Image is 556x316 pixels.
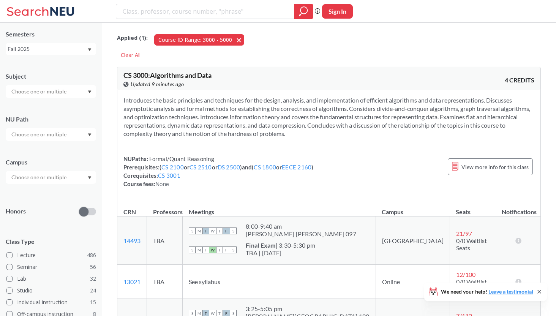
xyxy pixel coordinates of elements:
span: M [196,228,202,234]
span: 15 [90,298,96,307]
th: Seats [450,200,498,216]
div: Subject [6,72,96,81]
span: We need your help! [441,289,533,294]
span: Applied ( 1 ): [117,34,148,42]
span: CS 3000 : Algorithms and Data [123,71,212,79]
div: | 3:30-5:30 pm [246,242,315,249]
span: 12 / 100 [456,271,475,278]
div: Semesters [6,30,96,38]
div: Clear All [117,49,144,61]
span: View more info for this class [461,162,529,172]
div: Dropdown arrow [6,85,96,98]
div: Campus [6,158,96,166]
span: W [209,246,216,253]
span: Class Type [6,237,96,246]
a: DS 2500 [218,164,240,171]
a: Leave a testimonial [488,288,533,295]
b: Final Exam [246,242,276,249]
div: Dropdown arrow [6,128,96,141]
div: Fall 2025 [8,45,87,53]
svg: Dropdown arrow [88,133,92,136]
span: None [155,180,169,187]
span: F [223,228,230,234]
th: Professors [147,200,183,216]
span: Formal/Quant Reasoning [148,155,214,162]
input: Choose one or multiple [8,130,71,139]
button: Course ID Range: 3000 - 5000 [154,34,244,46]
span: S [230,246,237,253]
input: Choose one or multiple [8,87,71,96]
span: 32 [90,275,96,283]
div: magnifying glass [294,4,313,19]
th: Campus [376,200,450,216]
span: Course ID Range: 3000 - 5000 [158,36,232,43]
svg: Dropdown arrow [88,176,92,179]
span: 0/0 Waitlist Seats [456,278,487,292]
label: Individual Instruction [6,297,96,307]
div: [PERSON_NAME] [PERSON_NAME] 097 [246,230,356,238]
svg: Dropdown arrow [88,90,92,93]
a: CS 2100 [161,164,184,171]
div: Fall 2025Dropdown arrow [6,43,96,55]
section: Introduces the basic principles and techniques for the design, analysis, and implementation of ef... [123,96,534,138]
input: Class, professor, course number, "phrase" [122,5,289,18]
div: TBA | [DATE] [246,249,315,257]
label: Lecture [6,250,96,260]
label: Lab [6,274,96,284]
svg: Dropdown arrow [88,48,92,51]
p: Honors [6,207,26,216]
span: Updated 9 minutes ago [131,80,184,88]
span: See syllabus [189,278,220,285]
div: CRN [123,208,136,216]
a: 14493 [123,237,141,244]
a: CS 3001 [158,172,180,179]
label: Seminar [6,262,96,272]
a: 13021 [123,278,141,285]
div: Dropdown arrow [6,171,96,184]
svg: magnifying glass [299,6,308,17]
span: 56 [90,263,96,271]
td: Online [376,265,450,299]
span: T [202,228,209,234]
th: Meetings [183,200,376,216]
span: 4 CREDITS [505,76,534,84]
span: S [230,228,237,234]
span: 24 [90,286,96,295]
span: T [216,246,223,253]
a: EECE 2160 [282,164,311,171]
button: Sign In [322,4,353,19]
input: Choose one or multiple [8,173,71,182]
span: F [223,246,230,253]
span: S [189,228,196,234]
td: TBA [147,216,183,265]
div: NUPaths: Prerequisites: ( or or ) and ( or ) Corequisites: Course fees: [123,155,313,188]
span: M [196,246,202,253]
div: 8:00 - 9:40 am [246,223,356,230]
a: CS 1800 [254,164,276,171]
span: T [216,228,223,234]
th: Notifications [498,200,540,216]
td: TBA [147,265,183,299]
div: 3:25 - 5:05 pm [246,305,370,313]
span: S [189,246,196,253]
span: 21 / 97 [456,230,472,237]
span: W [209,228,216,234]
td: [GEOGRAPHIC_DATA] [376,216,450,265]
span: 0/0 Waitlist Seats [456,237,487,251]
div: NU Path [6,115,96,123]
a: CS 2510 [190,164,212,171]
span: 486 [87,251,96,259]
label: Studio [6,286,96,295]
span: T [202,246,209,253]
